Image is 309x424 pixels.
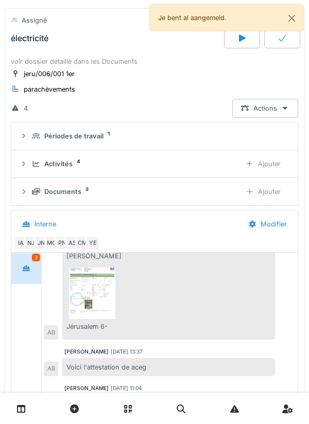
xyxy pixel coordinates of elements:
div: CM [75,236,90,250]
div: Documents [44,187,81,197]
div: Un nouveau fichier a été ajouté à la conversation par [PERSON_NAME] [62,237,275,340]
div: JN [34,236,48,250]
div: jeru/006/001 1er [24,69,75,79]
summary: Activités4Ajouter [15,154,294,173]
img: 1kpq0sdm6gnbhg6yxraoltvm4iqb [69,268,115,319]
div: [DATE] 13:37 [111,348,143,356]
div: YE [85,236,100,250]
div: Ajouter [237,154,289,173]
div: voir dossier détaillé dans les Documents [11,57,298,66]
button: Close [280,5,303,32]
div: 4 [24,103,28,113]
div: PN [55,236,69,250]
div: Jérusalem 6-1.pdf [66,322,118,331]
div: [PERSON_NAME] [64,348,109,356]
div: Interne [35,219,56,229]
div: Périodes de travail [44,131,104,141]
div: AS [65,236,79,250]
div: Actions [232,99,298,118]
div: [PERSON_NAME] [64,384,109,392]
div: Modifier [239,215,296,234]
div: électricité [11,33,48,43]
div: [DATE] 11:04 [111,384,142,392]
div: Ajouter [237,182,289,201]
div: Voici l'attestation de aceg [62,358,275,376]
div: AB [44,325,58,340]
div: parachèvements [24,84,75,94]
div: Assigné [22,15,47,25]
div: NJ [24,236,38,250]
div: MC [44,236,59,250]
summary: Périodes de travail1 [15,127,294,146]
div: Je bent al aangemeld. [149,4,304,31]
div: AB [44,362,58,376]
summary: Documents2Ajouter [15,182,294,201]
div: IA [13,236,28,250]
div: 3 [32,254,40,261]
div: Activités [44,159,73,169]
